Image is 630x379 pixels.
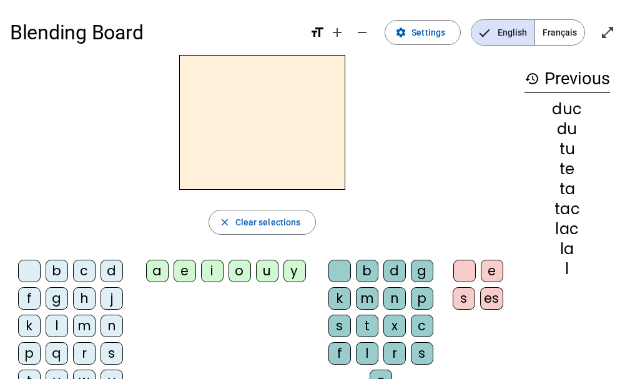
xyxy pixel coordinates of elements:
[310,25,325,40] mat-icon: format_size
[101,315,123,337] div: n
[174,260,196,282] div: e
[283,260,306,282] div: y
[201,260,224,282] div: i
[383,260,406,282] div: d
[328,315,351,337] div: s
[146,260,169,282] div: a
[101,260,123,282] div: d
[209,210,317,235] button: Clear selections
[411,342,433,365] div: s
[350,20,375,45] button: Decrease font size
[411,287,433,310] div: p
[325,20,350,45] button: Increase font size
[471,19,585,46] mat-button-toggle-group: Language selection
[524,71,539,86] mat-icon: history
[328,342,351,365] div: f
[73,315,96,337] div: m
[328,287,351,310] div: k
[524,142,610,157] div: tu
[524,65,610,93] h3: Previous
[73,260,96,282] div: c
[524,222,610,237] div: lac
[73,287,96,310] div: h
[18,287,41,310] div: f
[481,260,503,282] div: e
[524,262,610,277] div: l
[46,287,68,310] div: g
[101,287,123,310] div: j
[600,25,615,40] mat-icon: open_in_full
[10,12,300,52] h1: Blending Board
[330,25,345,40] mat-icon: add
[524,122,610,137] div: du
[18,315,41,337] div: k
[453,287,475,310] div: s
[471,20,534,45] span: English
[524,102,610,117] div: duc
[18,342,41,365] div: p
[229,260,251,282] div: o
[235,215,301,230] span: Clear selections
[411,260,433,282] div: g
[101,342,123,365] div: s
[385,20,461,45] button: Settings
[524,182,610,197] div: ta
[356,315,378,337] div: t
[383,315,406,337] div: x
[46,342,68,365] div: q
[356,287,378,310] div: m
[524,162,610,177] div: te
[73,342,96,365] div: r
[524,202,610,217] div: tac
[46,315,68,337] div: l
[256,260,278,282] div: u
[46,260,68,282] div: b
[219,217,230,228] mat-icon: close
[383,342,406,365] div: r
[356,342,378,365] div: l
[395,27,406,38] mat-icon: settings
[595,20,620,45] button: Enter full screen
[480,287,503,310] div: es
[535,20,584,45] span: Français
[411,25,445,40] span: Settings
[411,315,433,337] div: c
[355,25,370,40] mat-icon: remove
[383,287,406,310] div: n
[524,242,610,257] div: la
[356,260,378,282] div: b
